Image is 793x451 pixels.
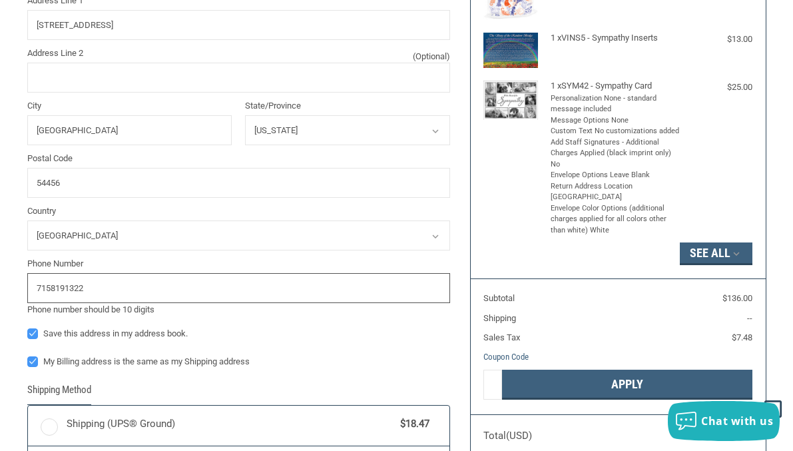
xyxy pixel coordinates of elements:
[27,152,450,165] label: Postal Code
[483,332,520,342] span: Sales Tax
[27,356,450,367] label: My Billing address is the same as my Shipping address
[27,328,450,339] label: Save this address in my address book.
[685,81,752,94] div: $25.00
[551,81,682,91] h4: 1 x SYM42 - Sympathy Card
[483,370,502,400] input: Gift Certificate or Coupon Code
[551,93,682,115] li: Personalization None - standard message included
[551,126,682,137] li: Custom Text No customizations added
[483,352,529,362] a: Coupon Code
[747,313,752,323] span: --
[245,99,450,113] label: State/Province
[551,115,682,127] li: Message Options None
[732,332,752,342] span: $7.48
[551,33,682,43] h4: 1 x VINS5 - Sympathy Inserts
[27,382,91,404] legend: Shipping Method
[551,170,682,181] li: Envelope Options Leave Blank
[483,293,515,303] span: Subtotal
[27,99,232,113] label: City
[27,205,450,218] label: Country
[685,33,752,46] div: $13.00
[551,137,682,171] li: Add Staff Signatures - Additional Charges Applied (black imprint only) No
[668,401,780,441] button: Chat with us
[722,293,752,303] span: $136.00
[502,370,752,400] button: Apply
[483,430,532,442] span: Total (USD)
[67,416,394,432] span: Shipping (UPS® Ground)
[483,313,516,323] span: Shipping
[394,416,430,432] span: $18.47
[27,47,450,60] label: Address Line 2
[27,257,450,270] label: Phone Number
[680,242,752,265] button: See All
[27,303,450,316] div: Phone number should be 10 digits
[551,203,682,236] li: Envelope Color Options (additional charges applied for all colors other than white) White
[551,181,682,203] li: Return Address Location [GEOGRAPHIC_DATA]
[413,50,450,63] small: (Optional)
[701,414,773,428] span: Chat with us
